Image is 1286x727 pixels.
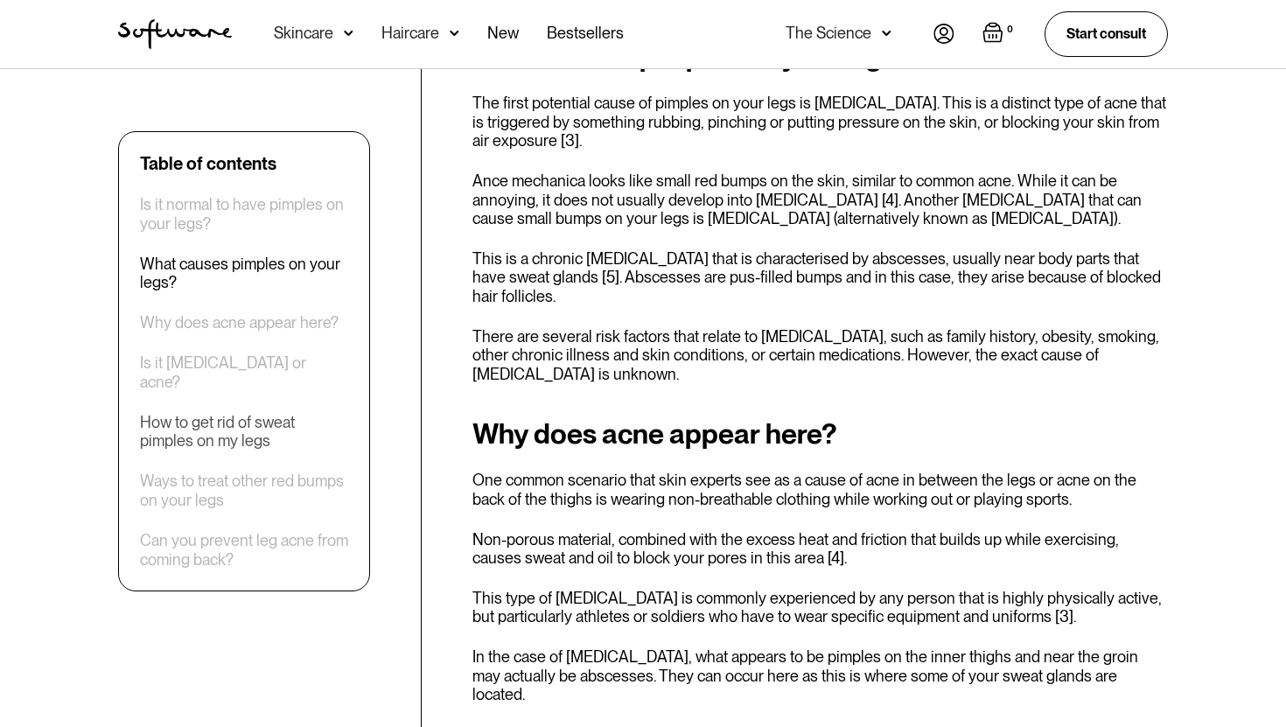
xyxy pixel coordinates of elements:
a: What causes pimples on your legs? [140,255,348,292]
a: How to get rid of sweat pimples on my legs [140,413,348,451]
p: This is a chronic [MEDICAL_DATA] that is characterised by abscesses, usually near body parts that... [472,249,1168,306]
a: Is it normal to have pimples on your legs? [140,195,348,233]
div: 0 [1003,22,1017,38]
p: In the case of [MEDICAL_DATA], what appears to be pimples on the inner thighs and near the groin ... [472,647,1168,704]
a: home [118,19,232,49]
p: Ance mechanica looks like small red bumps on the skin, similar to common acne. While it can be an... [472,171,1168,228]
img: arrow down [344,24,353,42]
p: Non-porous material, combined with the excess heat and friction that builds up while exercising, ... [472,530,1168,568]
a: Open empty cart [982,22,1017,46]
p: There are several risk factors that relate to [MEDICAL_DATA], such as family history, obesity, sm... [472,327,1168,384]
a: Ways to treat other red bumps on your legs [140,472,348,509]
img: arrow down [882,24,891,42]
img: Software Logo [118,19,232,49]
h2: Why does acne appear here? [472,418,1168,450]
div: The Science [786,24,871,42]
a: Is it [MEDICAL_DATA] or acne? [140,353,348,391]
div: Haircare [381,24,439,42]
p: One common scenario that skin experts see as a cause of acne in between the legs or acne on the b... [472,471,1168,508]
div: Table of contents [140,153,276,174]
a: Why does acne appear here? [140,313,339,332]
h2: What causes pimples on your legs? [472,41,1168,73]
a: Start consult [1045,11,1168,56]
a: Can you prevent leg acne from coming back? [140,531,348,569]
p: This type of [MEDICAL_DATA] is commonly experienced by any person that is highly physically activ... [472,589,1168,626]
p: The first potential cause of pimples on your legs is [MEDICAL_DATA]. This is a distinct type of a... [472,94,1168,150]
div: Skincare [274,24,333,42]
img: arrow down [450,24,459,42]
